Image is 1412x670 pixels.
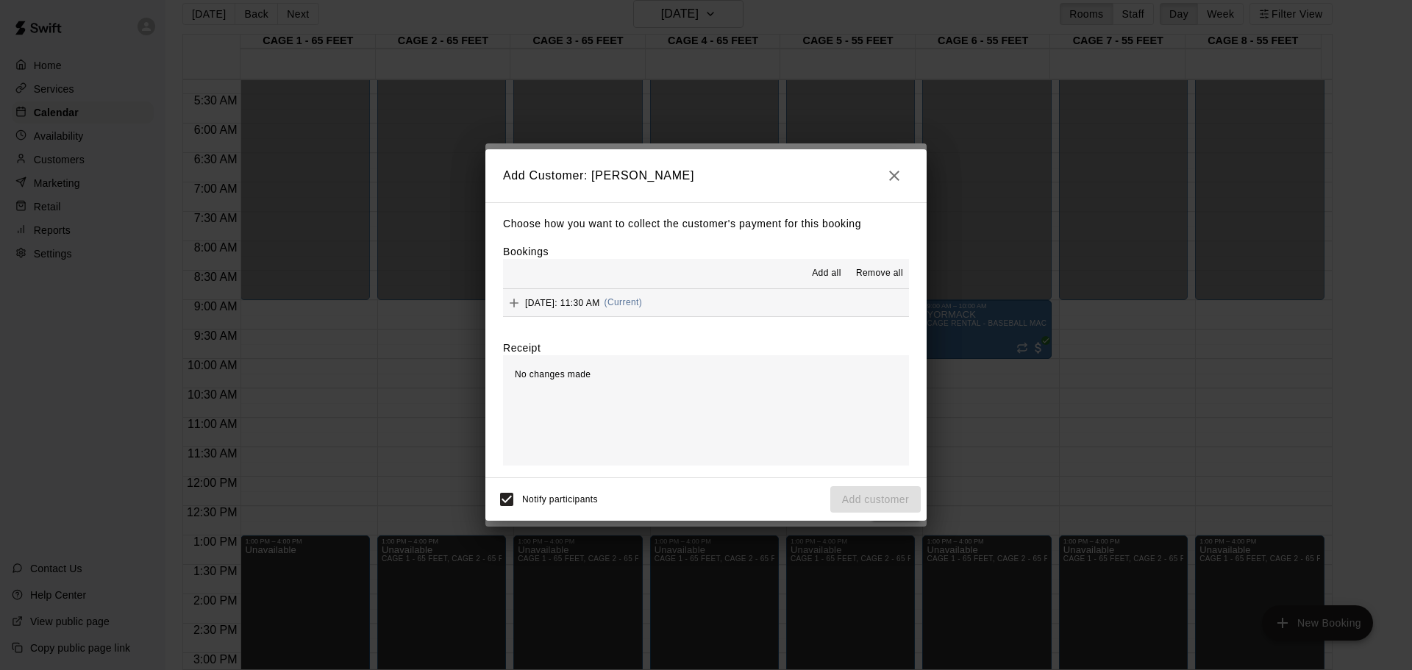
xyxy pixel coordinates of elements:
[503,341,541,355] label: Receipt
[503,215,909,233] p: Choose how you want to collect the customer's payment for this booking
[503,246,549,257] label: Bookings
[515,369,591,379] span: No changes made
[525,297,600,307] span: [DATE]: 11:30 AM
[812,266,841,281] span: Add all
[485,149,927,202] h2: Add Customer: [PERSON_NAME]
[856,266,903,281] span: Remove all
[503,296,525,307] span: Add
[803,262,850,285] button: Add all
[522,494,598,505] span: Notify participants
[850,262,909,285] button: Remove all
[605,297,643,307] span: (Current)
[503,289,909,316] button: Add[DATE]: 11:30 AM(Current)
